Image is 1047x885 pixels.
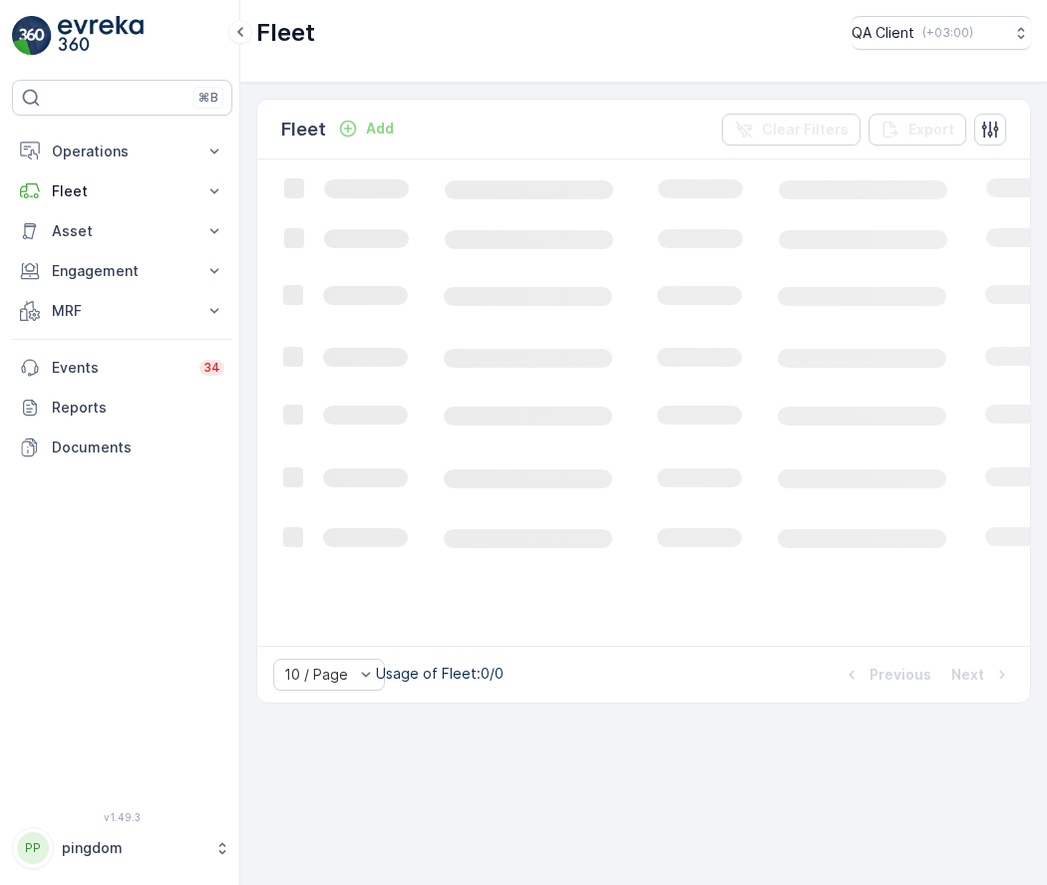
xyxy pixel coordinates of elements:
button: Clear Filters [722,114,861,146]
p: Previous [870,665,931,685]
button: PPpingdom [12,827,232,869]
div: PP [17,832,49,864]
p: ⌘B [198,90,218,106]
button: Next [949,663,1014,687]
p: QA Client [852,23,914,43]
button: QA Client(+03:00) [852,16,1031,50]
p: Operations [52,142,192,161]
p: Asset [52,221,192,241]
a: Events34 [12,348,232,388]
span: v 1.49.3 [12,811,232,823]
button: Previous [840,663,933,687]
p: Usage of Fleet : 0/0 [376,664,504,684]
button: Operations [12,132,232,171]
p: Fleet [281,116,326,144]
img: logo [12,16,52,56]
p: Clear Filters [762,120,849,140]
p: pingdom [62,838,204,858]
p: Next [951,665,984,685]
p: Engagement [52,261,192,281]
button: Export [869,114,966,146]
p: Reports [52,398,224,418]
button: Engagement [12,251,232,291]
button: MRF [12,291,232,331]
p: ( +03:00 ) [922,25,973,41]
p: MRF [52,301,192,321]
p: Documents [52,438,224,457]
button: Asset [12,211,232,251]
p: 34 [203,360,220,376]
p: Events [52,358,187,378]
p: Add [366,119,394,139]
button: Add [330,117,402,141]
a: Documents [12,428,232,467]
p: Fleet [52,181,192,201]
button: Fleet [12,171,232,211]
p: Fleet [256,17,315,49]
a: Reports [12,388,232,428]
p: Export [908,120,954,140]
img: logo_light-DOdMpM7g.png [58,16,144,56]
